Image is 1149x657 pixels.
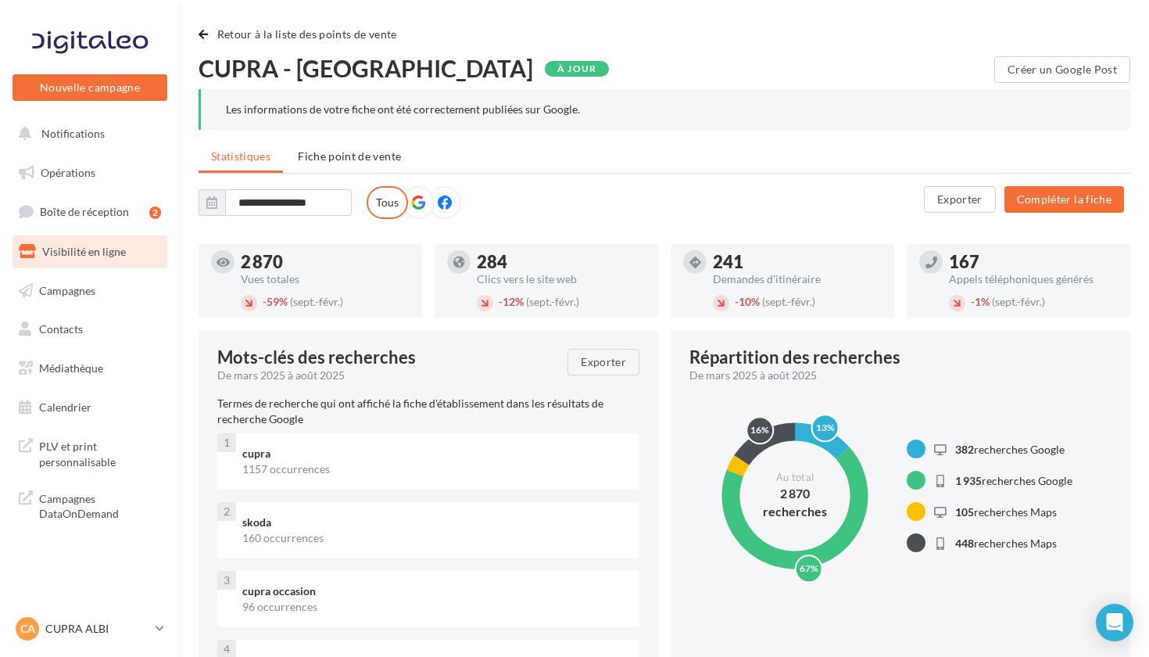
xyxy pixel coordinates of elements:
[955,505,1057,519] span: recherches Maps
[9,117,164,150] button: Notifications
[955,474,1072,487] span: recherches Google
[39,322,83,336] span: Contacts
[9,482,170,528] a: Campagnes DataOnDemand
[713,274,882,285] div: Demandes d'itinéraire
[217,433,236,452] div: 1
[9,156,170,189] a: Opérations
[955,474,982,487] span: 1 935
[1004,186,1124,213] button: Compléter la fiche
[689,349,900,366] div: Répartition des recherches
[1096,604,1133,641] div: Open Intercom Messenger
[149,206,161,219] div: 2
[971,295,990,308] span: 1%
[13,614,167,644] a: CA CUPRA ALBI
[39,436,161,469] span: PLV et print personnalisable
[9,313,170,346] a: Contacts
[9,235,170,268] a: Visibilité en ligne
[567,349,639,375] button: Exporter
[217,396,639,427] p: Termes de recherche qui ont affiché la fiche d'établissement dans les résultats de recherche Google
[955,537,974,550] span: 448
[39,400,91,414] span: Calendrier
[42,245,126,258] span: Visibilité en ligne
[499,295,503,308] span: -
[713,253,882,271] div: 241
[477,274,646,285] div: Clics vers le site web
[199,56,533,80] span: CUPRA - [GEOGRAPHIC_DATA]
[242,515,627,530] div: skoda
[263,295,288,308] span: 59%
[998,192,1130,205] a: Compléter la fiche
[217,571,236,590] div: 3
[40,205,129,218] span: Boîte de réception
[298,149,401,163] span: Fiche point de vente
[992,295,1045,308] span: (sept.-févr.)
[955,443,974,456] span: 382
[9,195,170,228] a: Boîte de réception2
[9,352,170,385] a: Médiathèque
[949,274,1118,285] div: Appels téléphoniques générés
[41,166,95,179] span: Opérations
[242,461,627,477] div: 1157 occurrences
[924,186,996,213] button: Exporter
[949,253,1118,271] div: 167
[242,530,627,546] div: 160 occurrences
[955,443,1065,456] span: recherches Google
[39,361,103,375] span: Médiathèque
[994,56,1130,83] button: Créer un Google Post
[9,391,170,424] a: Calendrier
[242,583,627,599] div: cupra occasion
[290,295,343,308] span: (sept.-févr.)
[955,537,1057,550] span: recherches Maps
[242,446,627,461] div: cupra
[971,295,975,308] span: -
[241,274,410,285] div: Vues totales
[689,368,1099,383] div: De mars 2025 à août 2025
[226,102,1105,117] div: Les informations de votre fiche ont été correctement publiées sur Google.
[20,621,35,637] span: CA
[263,295,267,308] span: -
[735,295,739,308] span: -
[217,368,555,383] div: De mars 2025 à août 2025
[241,253,410,271] div: 2 870
[499,295,524,308] span: 12%
[526,295,579,308] span: (sept.-févr.)
[955,505,974,519] span: 105
[41,127,105,140] span: Notifications
[242,599,627,615] div: 96 occurrences
[217,502,236,521] div: 2
[39,488,161,522] span: Campagnes DataOnDemand
[9,429,170,476] a: PLV et print personnalisable
[762,295,815,308] span: (sept.-févr.)
[217,27,397,41] span: Retour à la liste des points de vente
[39,283,95,296] span: Campagnes
[477,253,646,271] div: 284
[367,186,408,219] label: Tous
[9,275,170,307] a: Campagnes
[13,74,167,101] button: Nouvelle campagne
[45,621,149,637] p: CUPRA ALBI
[199,25,403,44] button: Retour à la liste des points de vente
[217,349,416,366] span: Mots-clés des recherches
[735,295,760,308] span: 10%
[545,61,609,77] div: À jour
